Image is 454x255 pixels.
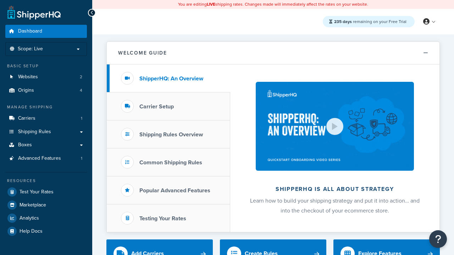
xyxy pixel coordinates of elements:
[5,104,87,110] div: Manage Shipping
[250,197,420,215] span: Learn how to build your shipping strategy and put it into action… and into the checkout of your e...
[139,103,174,110] h3: Carrier Setup
[80,74,82,80] span: 2
[5,212,87,225] a: Analytics
[18,129,51,135] span: Shipping Rules
[20,202,46,208] span: Marketplace
[5,25,87,38] a: Dashboard
[139,159,202,166] h3: Common Shipping Rules
[5,225,87,238] a: Help Docs
[81,115,82,121] span: 1
[5,178,87,184] div: Resources
[5,152,87,165] li: Advanced Features
[18,87,34,93] span: Origins
[18,28,42,34] span: Dashboard
[81,155,82,161] span: 1
[20,228,43,234] span: Help Docs
[80,87,82,93] span: 4
[20,189,54,195] span: Test Your Rates
[334,18,352,25] strong: 235 days
[207,1,215,7] b: LIVE
[429,230,447,248] button: Open Resource Center
[5,63,87,69] div: Basic Setup
[5,199,87,211] a: Marketplace
[334,18,406,25] span: remaining on your Free Trial
[5,70,87,84] li: Websites
[18,142,32,148] span: Boxes
[5,84,87,97] li: Origins
[5,70,87,84] a: Websites2
[5,84,87,97] a: Origins4
[249,186,421,192] h2: ShipperHQ is all about strategy
[107,42,439,64] button: Welcome Guide
[139,75,203,82] h3: ShipperHQ: An Overview
[18,155,61,161] span: Advanced Features
[5,125,87,138] a: Shipping Rules
[18,46,43,52] span: Scope: Live
[5,152,87,165] a: Advanced Features1
[139,215,186,222] h3: Testing Your Rates
[5,186,87,198] a: Test Your Rates
[139,187,210,194] h3: Popular Advanced Features
[139,131,203,138] h3: Shipping Rules Overview
[18,74,38,80] span: Websites
[118,50,167,56] h2: Welcome Guide
[18,115,35,121] span: Carriers
[256,82,414,171] img: ShipperHQ is all about strategy
[5,138,87,152] a: Boxes
[5,112,87,125] li: Carriers
[5,112,87,125] a: Carriers1
[20,215,39,221] span: Analytics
